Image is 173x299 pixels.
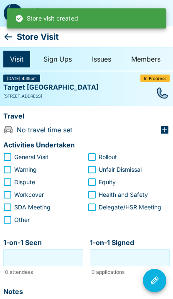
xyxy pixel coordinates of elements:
span: Warning [14,165,37,174]
p: Travel [3,111,24,122]
span: Rollout [99,152,117,161]
p: Activities Undertaken [3,140,75,151]
span: Equity [99,178,116,186]
span: Health and Safety [99,190,148,199]
span: Delegate/HSR Meeting [99,203,161,211]
p: No travel time set [17,125,72,135]
div: Store visit created [15,11,78,26]
a: Sign Ups [37,51,79,67]
a: Issues [85,51,118,67]
span: Dispute [14,178,35,186]
button: menu [106,3,126,23]
span: Other [14,215,30,224]
button: Add Store Visit [130,3,150,23]
p: 0 attendees [5,268,81,276]
span: Workcover [14,190,44,199]
a: Visit [3,51,30,67]
button: menu [150,3,170,23]
span: Unfair Dismissal [99,165,142,174]
p: Notes [3,286,23,297]
p: Target [GEOGRAPHIC_DATA] [3,82,99,93]
a: Members [125,51,167,67]
p: 0 applications [92,268,168,276]
p: Store Visit [17,30,59,44]
span: In Progress [144,76,166,80]
div: [STREET_ADDRESS] [3,93,170,99]
span: General Visit [14,152,48,161]
span: SDA Meeting [14,203,51,211]
img: sda-logo-dark.svg [3,4,23,23]
button: Visit Actions [143,269,166,292]
span: [DATE] 4:35pm [7,76,37,80]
